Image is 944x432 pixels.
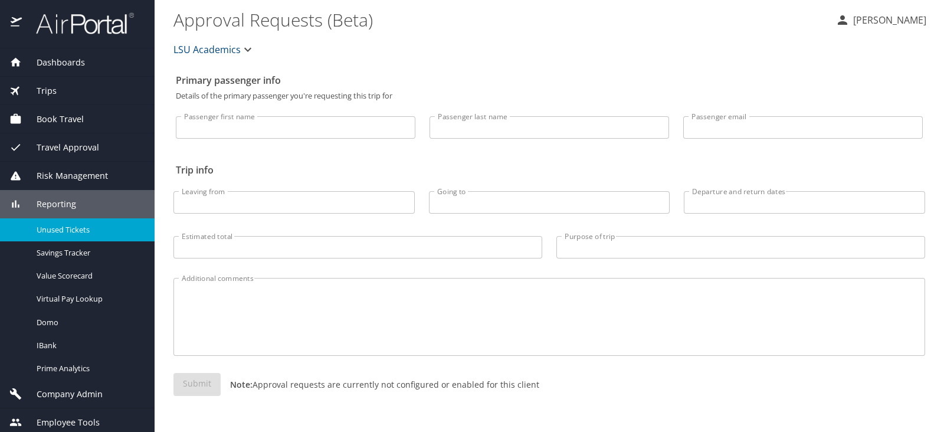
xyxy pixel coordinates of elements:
strong: Note: [230,379,253,390]
span: Value Scorecard [37,270,140,282]
span: Unused Tickets [37,224,140,235]
span: Trips [22,84,57,97]
span: Reporting [22,198,76,211]
span: Book Travel [22,113,84,126]
span: Travel Approval [22,141,99,154]
p: Details of the primary passenger you're requesting this trip for [176,92,923,100]
img: airportal-logo.png [23,12,134,35]
span: Savings Tracker [37,247,140,258]
span: Prime Analytics [37,363,140,374]
img: icon-airportal.png [11,12,23,35]
span: LSU Academics [173,41,241,58]
button: LSU Academics [169,38,260,61]
span: Virtual Pay Lookup [37,293,140,305]
h2: Trip info [176,161,923,179]
h1: Approval Requests (Beta) [173,1,826,38]
h2: Primary passenger info [176,71,923,90]
span: Company Admin [22,388,103,401]
span: Employee Tools [22,416,100,429]
p: Approval requests are currently not configured or enabled for this client [221,378,539,391]
span: Risk Management [22,169,108,182]
span: Domo [37,317,140,328]
span: IBank [37,340,140,351]
button: [PERSON_NAME] [831,9,931,31]
p: [PERSON_NAME] [850,13,926,27]
span: Dashboards [22,56,85,69]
